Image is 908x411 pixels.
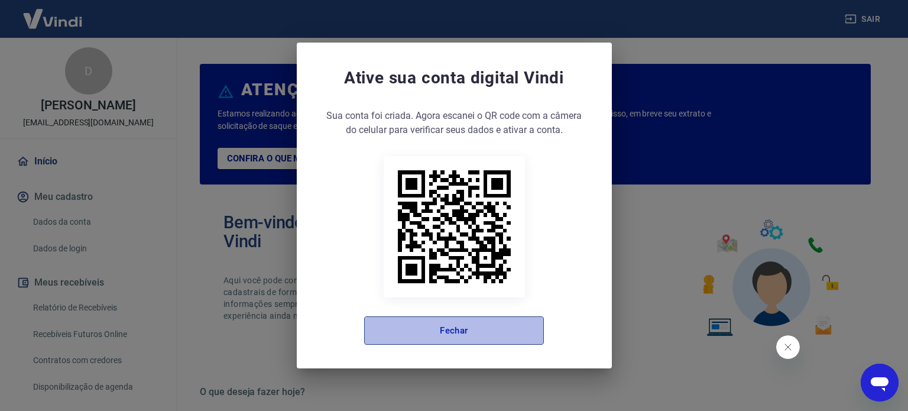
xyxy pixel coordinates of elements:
[320,109,588,137] span: Sua conta foi criada. Agora escanei o QR code com a câmera do celular para verificar seus dados e...
[861,364,899,402] iframe: Botão para abrir a janela de mensagens
[7,8,99,18] span: Olá! Precisa de ajuda?
[344,66,564,90] span: Ative sua conta digital Vindi
[364,316,544,345] button: Fechar
[776,335,800,359] iframe: Fechar mensagem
